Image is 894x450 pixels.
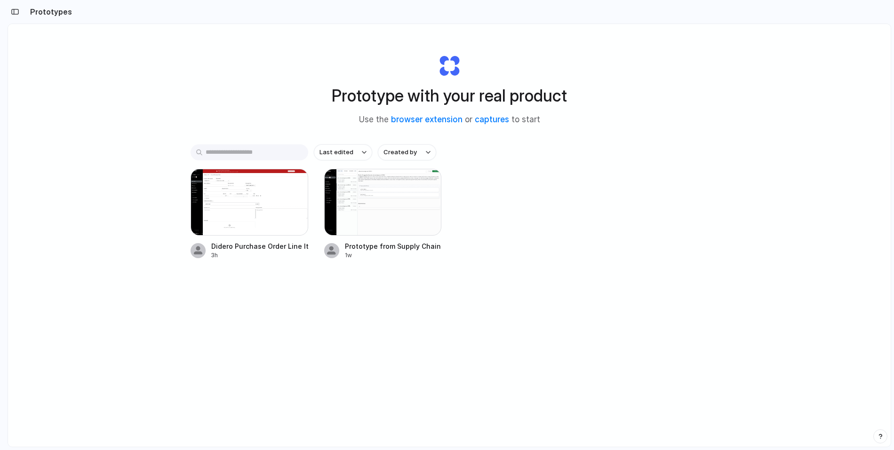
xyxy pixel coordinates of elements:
a: captures [475,115,509,124]
div: Prototype from Supply Chain AI Task [345,241,442,251]
button: Last edited [314,144,372,160]
a: Didero Purchase Order Line Item SegmentationDidero Purchase Order Line Item Segmentation3h [191,169,308,260]
a: browser extension [391,115,463,124]
a: Prototype from Supply Chain AI TaskPrototype from Supply Chain AI Task1w [324,169,442,260]
div: 3h [211,251,308,260]
span: Use the or to start [359,114,540,126]
span: Last edited [319,148,353,157]
div: 1w [345,251,442,260]
button: Created by [378,144,436,160]
div: Didero Purchase Order Line Item Segmentation [211,241,308,251]
h2: Prototypes [26,6,72,17]
h1: Prototype with your real product [332,83,567,108]
span: Created by [383,148,417,157]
